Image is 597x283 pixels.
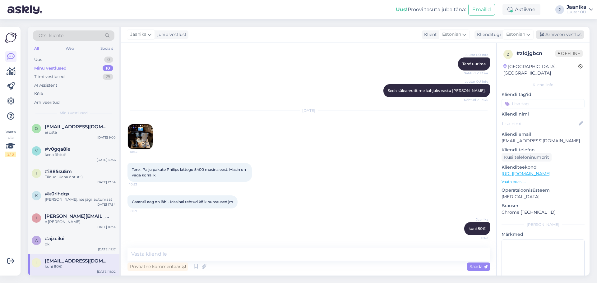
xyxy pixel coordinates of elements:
div: Vaata siia [5,129,16,157]
span: z [507,52,509,57]
span: a [35,238,38,243]
img: Attachment [128,124,153,149]
span: I [36,216,37,220]
div: # zldjgbcn [516,50,555,57]
p: [EMAIL_ADDRESS][DOMAIN_NAME] [502,138,585,144]
span: 10:53 [129,182,153,187]
div: 10 [103,65,113,71]
div: Tänud! Kena õhtut :) [45,174,116,180]
div: [DATE] 17:34 [96,202,116,207]
div: Uus [34,57,42,63]
span: Seda sülearvutit me kahjuks vastu [PERSON_NAME]. [388,88,486,93]
div: 25 [103,74,113,80]
p: Brauser [502,203,585,209]
span: Otsi kliente [39,32,63,39]
div: Tiimi vestlused [34,74,65,80]
div: [PERSON_NAME], ise jägi, automaat [45,197,116,202]
div: [DATE] 11:02 [97,269,116,274]
div: [DATE] 17:54 [96,180,116,185]
span: Estonian [506,31,525,38]
span: 10:52 [130,149,153,154]
div: 0 [104,57,113,63]
p: Chrome [TECHNICAL_ID] [502,209,585,216]
div: Jaanika [567,5,586,10]
div: [DATE] 11:17 [98,247,116,252]
p: Operatsioonisüsteem [502,187,585,194]
div: 2 / 3 [5,152,16,157]
span: Tere . Palju pakute Philips lattego 5400 masina eest. Masin on väga korralik [132,167,247,177]
div: Kliendi info [502,82,585,88]
button: Emailid [468,4,495,16]
p: [MEDICAL_DATA] [502,194,585,200]
div: e [PERSON_NAME]. [45,219,116,225]
div: Aktiivne [502,4,540,15]
input: Lisa tag [502,99,585,108]
span: Estonian [442,31,461,38]
p: Kliendi email [502,131,585,138]
b: Uus! [396,7,408,12]
div: Privaatne kommentaar [127,262,188,271]
span: k [35,193,38,198]
div: [PERSON_NAME] [502,222,585,227]
div: [GEOGRAPHIC_DATA], [GEOGRAPHIC_DATA] [503,63,578,76]
span: Saada [470,264,488,269]
span: i [36,171,37,176]
div: Socials [99,44,114,52]
div: Kõik [34,91,43,97]
p: Kliendi telefon [502,147,585,153]
span: Luutar OÜ Info [465,79,488,84]
div: Minu vestlused [34,65,67,71]
div: AI Assistent [34,82,57,89]
span: Minu vestlused [60,110,88,116]
input: Lisa nimi [502,120,577,127]
p: Kliendi nimi [502,111,585,117]
div: juhib vestlust [155,31,187,38]
div: oki [45,241,116,247]
span: #v0gqa8ie [45,146,70,152]
span: Nähtud ✓ 13:44 [464,71,488,75]
div: All [33,44,40,52]
a: JaanikaLuutar OÜ [567,5,593,15]
a: [URL][DOMAIN_NAME] [502,171,550,176]
span: lahtristo@gmail.com [45,258,109,264]
div: [DATE] 18:56 [97,157,116,162]
p: Kliendi tag'id [502,91,585,98]
p: Märkmed [502,231,585,238]
div: Luutar OÜ [567,10,586,15]
p: Vaata edasi ... [502,179,585,185]
div: Arhiveeritud [34,99,60,106]
span: o [35,126,38,131]
div: [DATE] [127,108,490,113]
span: kuni 80€ [469,226,486,231]
div: kuni 80€ [45,264,116,269]
span: Tere! uurime [462,62,486,66]
p: Klienditeekond [502,164,585,171]
div: Klient [422,31,437,38]
span: #ajzcilui [45,236,64,241]
span: v [35,148,38,153]
span: 11:02 [465,235,488,240]
div: [DATE] 16:34 [96,225,116,229]
span: l [35,260,38,265]
img: Askly Logo [5,32,17,43]
span: Jaanika [465,217,488,222]
span: Nähtud ✓ 13:45 [464,98,488,102]
div: Klienditugi [474,31,501,38]
div: Arhiveeri vestlus [536,30,584,39]
div: kena õhtut! [45,152,116,157]
span: #i885su5m [45,169,72,174]
span: #k0rlhdqx [45,191,70,197]
span: Offline [555,50,583,57]
div: Proovi tasuta juba täna: [396,6,466,13]
span: Irja.kuuts@mail.ee [45,213,109,219]
div: Web [64,44,75,52]
span: Garantii aeg on läbi . Masinal tehtud kõik puhstused jm [132,199,233,204]
span: Luutar OÜ Info [465,52,488,57]
span: ovikdnb@gmail.com [45,124,109,130]
div: J [555,5,564,14]
span: 10:57 [129,209,153,213]
span: Jaanika [130,31,146,38]
div: [DATE] 9:00 [97,135,116,140]
div: ei osta [45,130,116,135]
div: Küsi telefoninumbrit [502,153,552,162]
